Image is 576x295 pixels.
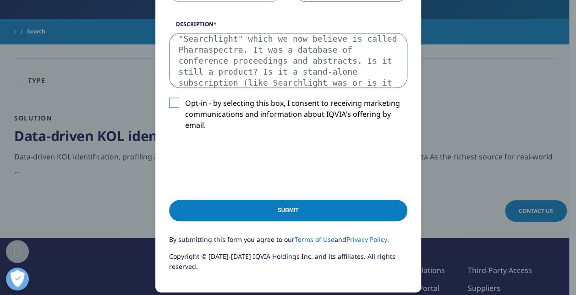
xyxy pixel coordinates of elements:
[295,235,335,244] a: Terms of Use
[169,20,407,33] label: Description
[169,200,407,221] input: Submit
[6,268,29,290] button: Open Preferences
[169,251,407,279] p: Copyright © [DATE]-[DATE] IQVIA Holdings Inc. and its affiliates. All rights reserved.
[169,235,407,251] p: By submitting this form you agree to our and .
[169,98,407,136] label: Opt-in - by selecting this box, I consent to receiving marketing communications and information a...
[169,145,308,181] iframe: reCAPTCHA
[346,235,387,244] a: Privacy Policy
